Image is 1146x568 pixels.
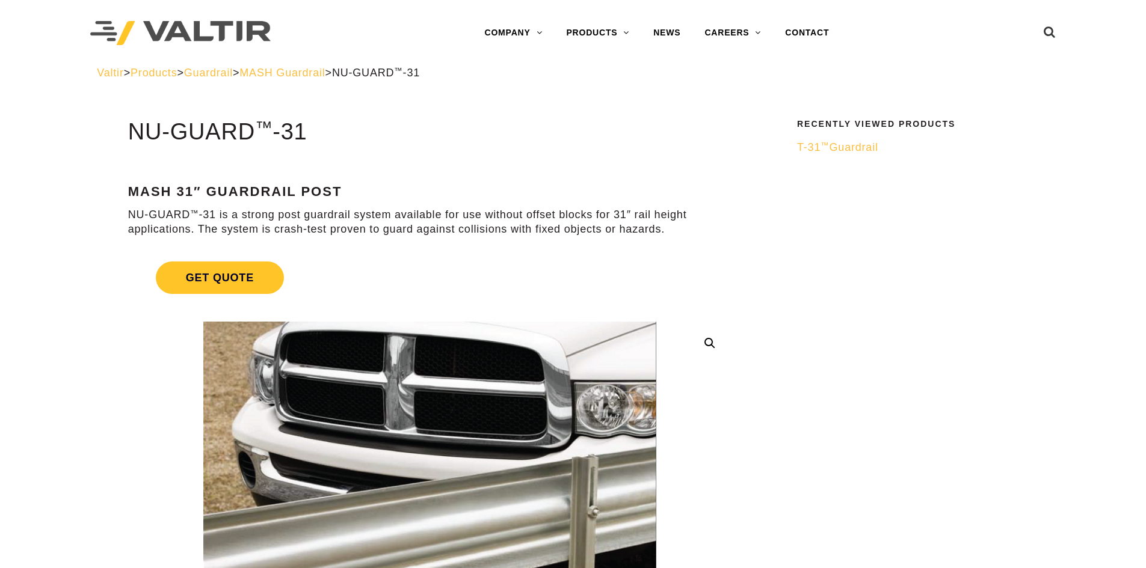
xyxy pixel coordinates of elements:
a: Guardrail [184,67,233,79]
h2: Recently Viewed Products [797,120,1041,129]
sup: ™ [821,141,829,150]
img: Valtir [90,21,271,46]
a: COMPANY [472,21,554,45]
a: CONTACT [773,21,841,45]
sup: ™ [255,118,273,137]
div: > > > > [97,66,1049,80]
a: Products [131,67,177,79]
a: CAREERS [692,21,773,45]
span: NU-GUARD -31 [332,67,420,79]
a: T-31™Guardrail [797,141,1041,154]
a: Valtir [97,67,123,79]
sup: ™ [394,66,402,75]
h1: NU-GUARD -31 [128,120,732,145]
span: Get Quote [156,261,284,294]
a: Get Quote [128,247,732,308]
a: MASH Guardrail [239,67,325,79]
a: NEWS [641,21,692,45]
span: T-31 Guardrail [797,141,878,153]
p: NU-GUARD -31 is a strong post guardrail system available for use without offset blocks for 31″ ra... [128,208,732,236]
strong: MASH 31″ Guardrail Post [128,184,342,199]
a: PRODUCTS [554,21,641,45]
sup: ™ [190,209,199,218]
